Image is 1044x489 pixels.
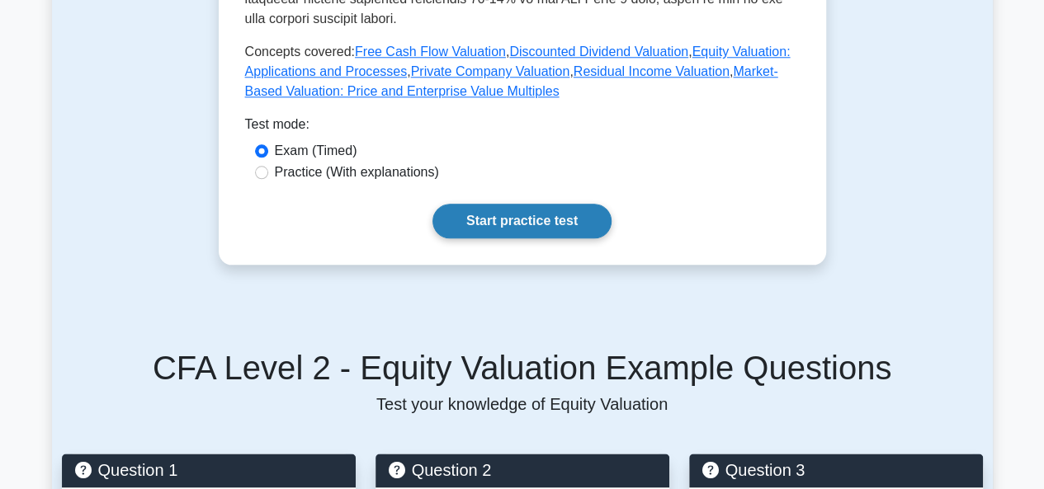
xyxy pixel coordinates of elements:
[245,42,800,101] p: Concepts covered: , , , , ,
[75,460,342,480] h5: Question 1
[574,64,730,78] a: Residual Income Valuation
[702,460,970,480] h5: Question 3
[62,348,983,388] h5: CFA Level 2 - Equity Valuation Example Questions
[355,45,506,59] a: Free Cash Flow Valuation
[275,141,357,161] label: Exam (Timed)
[62,394,983,414] p: Test your knowledge of Equity Valuation
[509,45,688,59] a: Discounted Dividend Valuation
[275,162,439,182] label: Practice (With explanations)
[245,115,800,141] div: Test mode:
[389,460,656,480] h5: Question 2
[432,204,612,238] a: Start practice test
[411,64,570,78] a: Private Company Valuation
